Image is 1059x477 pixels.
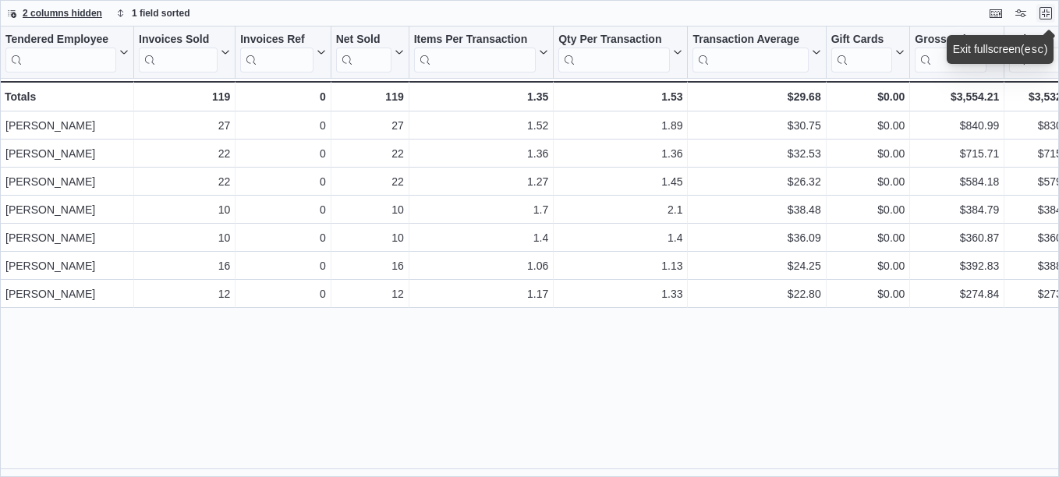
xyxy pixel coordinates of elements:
div: $29.68 [692,87,820,106]
div: 0 [240,144,325,163]
div: Gift Card Sales [831,33,893,72]
div: 22 [336,144,404,163]
div: 16 [336,256,404,275]
div: Qty Per Transaction [558,33,670,72]
button: Display options [1011,4,1030,23]
div: 0 [240,228,325,247]
div: $36.09 [692,228,820,247]
div: $384.79 [915,200,999,219]
div: 1.4 [558,228,682,247]
div: 10 [139,228,230,247]
div: $3,554.21 [915,87,999,106]
div: $0.00 [831,87,905,106]
div: 0 [240,200,325,219]
div: $715.71 [915,144,999,163]
div: Transaction Average [692,33,808,48]
div: [PERSON_NAME] [5,144,129,163]
div: 0 [240,87,325,106]
div: Net Sold [336,33,391,48]
button: Gross Sales [915,33,999,72]
div: $360.87 [915,228,999,247]
div: $584.18 [915,172,999,191]
div: 22 [139,144,230,163]
button: Net Sold [336,33,404,72]
div: [PERSON_NAME] [5,116,129,135]
div: 1.27 [414,172,549,191]
div: $392.83 [915,256,999,275]
div: 10 [139,200,230,219]
button: 2 columns hidden [1,4,108,23]
div: 1.89 [558,116,682,135]
div: $0.00 [831,172,905,191]
div: 119 [139,87,230,106]
div: Invoices Ref [240,33,313,72]
div: 22 [336,172,404,191]
div: $22.80 [692,284,820,303]
div: Invoices Sold [139,33,218,72]
div: 12 [336,284,404,303]
div: Qty Per Transaction [558,33,670,48]
span: 2 columns hidden [23,7,102,19]
div: Items Per Transaction [414,33,537,48]
div: 27 [336,116,404,135]
div: Invoices Ref [240,33,313,48]
div: 1.36 [558,144,682,163]
div: Gross Sales [915,33,986,72]
button: Exit fullscreen [1036,4,1055,23]
div: 1.35 [414,87,549,106]
span: 1 field sorted [132,7,190,19]
div: 119 [336,87,404,106]
div: 22 [139,172,230,191]
div: [PERSON_NAME] [5,172,129,191]
div: 16 [139,256,230,275]
div: 0 [240,116,325,135]
div: Tendered Employee [5,33,116,72]
div: [PERSON_NAME] [5,228,129,247]
div: Gross Sales [915,33,986,48]
kbd: esc [1025,44,1044,56]
div: 1.52 [414,116,549,135]
div: 1.4 [414,228,549,247]
div: 1.17 [414,284,549,303]
button: Invoices Ref [240,33,325,72]
div: 1.53 [558,87,682,106]
div: [PERSON_NAME] [5,284,129,303]
div: $24.25 [692,256,820,275]
button: Transaction Average [692,33,820,72]
div: Totals [5,87,129,106]
div: 1.45 [558,172,682,191]
div: $32.53 [692,144,820,163]
div: $0.00 [831,200,905,219]
div: $38.48 [692,200,820,219]
div: $0.00 [831,228,905,247]
div: 1.13 [558,256,682,275]
button: Tendered Employee [5,33,129,72]
div: Items Per Transaction [414,33,537,72]
div: 10 [336,200,404,219]
div: $30.75 [692,116,820,135]
div: 10 [336,228,404,247]
div: $274.84 [915,284,999,303]
div: $26.32 [692,172,820,191]
div: 12 [139,284,230,303]
div: Gift Cards [831,33,893,48]
div: 27 [139,116,230,135]
button: 1 field sorted [110,4,197,23]
div: Transaction Average [692,33,808,72]
div: [PERSON_NAME] [5,200,129,219]
button: Gift Cards [831,33,905,72]
div: 0 [240,256,325,275]
div: 2.1 [558,200,682,219]
div: Tendered Employee [5,33,116,48]
div: $0.00 [831,256,905,275]
div: 1.33 [558,284,682,303]
div: $840.99 [915,116,999,135]
div: $0.00 [831,144,905,163]
div: 0 [240,284,325,303]
button: Qty Per Transaction [558,33,682,72]
div: $0.00 [831,284,905,303]
div: Exit fullscreen ( ) [953,41,1048,58]
button: Invoices Sold [139,33,230,72]
button: Items Per Transaction [414,33,549,72]
div: 1.7 [414,200,549,219]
